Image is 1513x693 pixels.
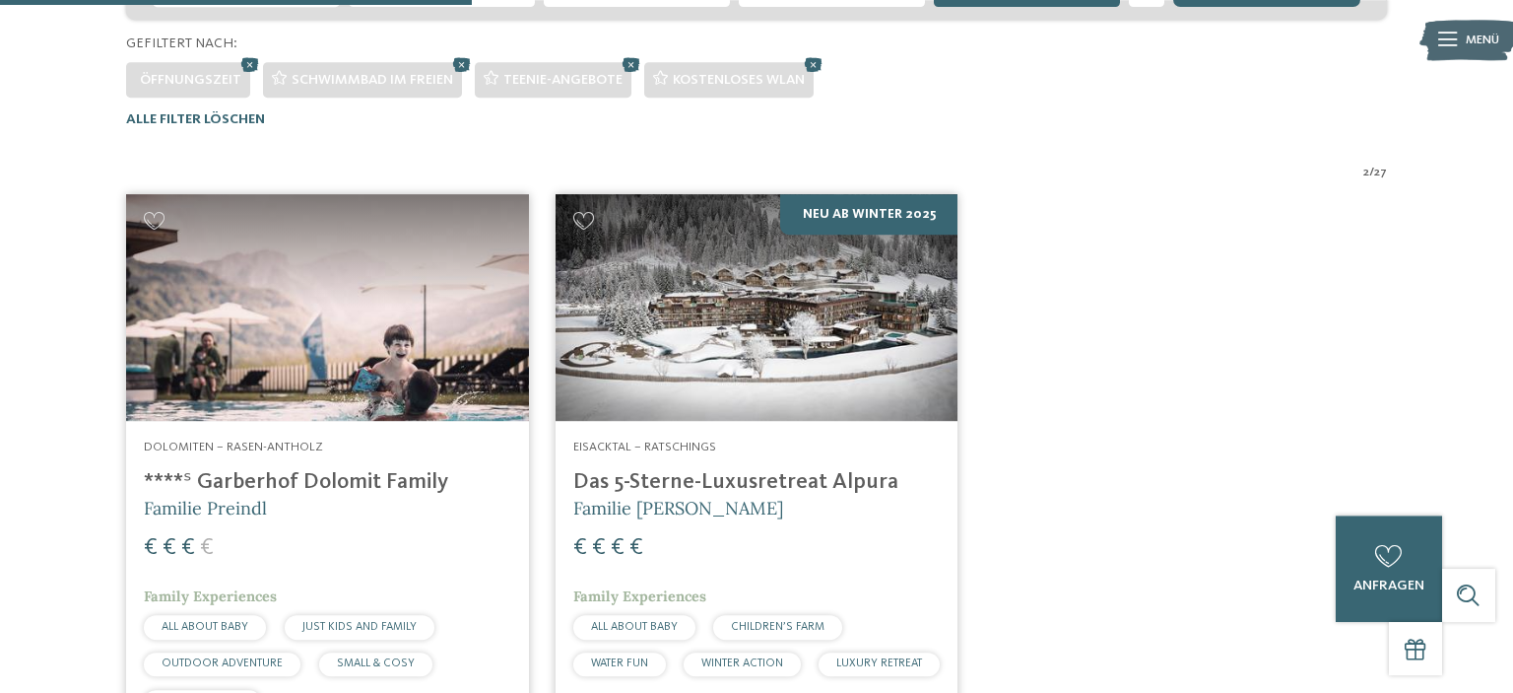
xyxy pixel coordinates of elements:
[591,621,678,633] span: ALL ABOUT BABY
[126,112,265,126] span: Alle Filter löschen
[1374,164,1387,181] span: 27
[163,536,176,560] span: €
[1353,579,1424,592] span: anfragen
[611,536,625,560] span: €
[592,536,606,560] span: €
[673,73,805,87] span: Kostenloses WLAN
[302,621,417,633] span: JUST KIDS AND FAMILY
[126,194,528,421] img: Familienhotels gesucht? Hier findet ihr die besten!
[181,536,195,560] span: €
[144,497,267,520] span: Familie Preindl
[573,441,716,453] span: Eisacktal – Ratschings
[591,658,648,669] span: WATER FUN
[573,536,587,560] span: €
[1336,516,1442,622] a: anfragen
[292,73,453,87] span: Schwimmbad im Freien
[200,536,214,560] span: €
[1369,164,1374,181] span: /
[144,588,277,605] span: Family Experiences
[126,36,237,50] span: Gefiltert nach:
[1363,164,1369,181] span: 2
[162,621,248,633] span: ALL ABOUT BABY
[144,536,158,560] span: €
[144,441,323,453] span: Dolomiten – Rasen-Antholz
[503,73,623,87] span: Teenie-Angebote
[836,658,922,669] span: LUXURY RETREAT
[629,536,643,560] span: €
[731,621,824,633] span: CHILDREN’S FARM
[140,73,241,87] span: Öffnungszeit
[162,658,283,669] span: OUTDOOR ADVENTURE
[573,469,940,496] h4: Das 5-Sterne-Luxusretreat Alpura
[573,497,783,520] span: Familie [PERSON_NAME]
[337,658,415,669] span: SMALL & COSY
[556,194,957,421] img: Familienhotels gesucht? Hier findet ihr die besten!
[144,469,510,496] h4: ****ˢ Garberhof Dolomit Family
[701,658,783,669] span: WINTER ACTION
[573,588,706,605] span: Family Experiences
